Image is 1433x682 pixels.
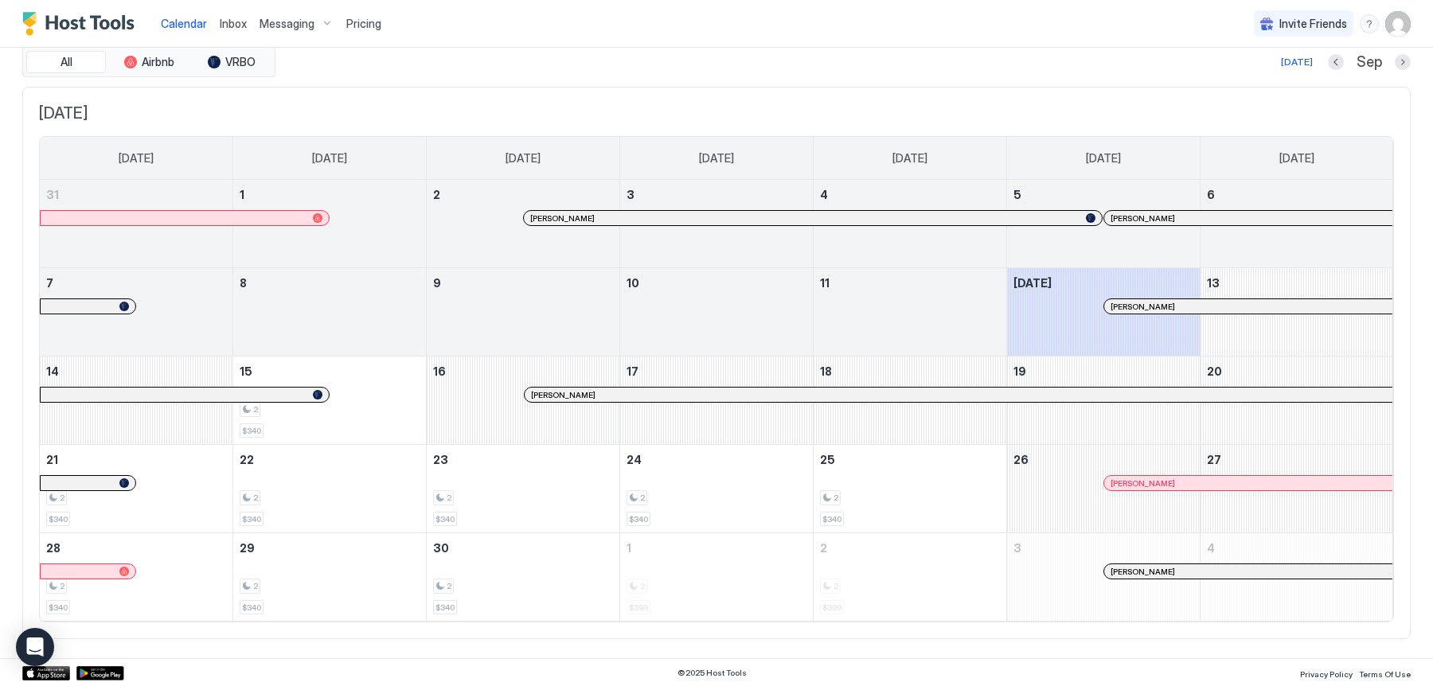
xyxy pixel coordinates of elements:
button: All [26,51,106,73]
a: Saturday [1263,137,1330,180]
span: 9 [433,276,441,290]
button: [DATE] [1279,53,1315,72]
span: [DATE] [506,151,541,166]
a: App Store [22,666,70,680]
span: 15 [240,364,252,378]
span: 2 [447,493,451,503]
div: [PERSON_NAME] [1111,302,1386,312]
td: October 4, 2025 [1200,533,1393,622]
a: September 27, 2025 [1201,445,1393,474]
span: 23 [433,453,448,466]
span: 16 [433,364,446,378]
a: September 26, 2025 [1007,445,1200,474]
span: [DATE] [892,151,927,166]
span: 28 [46,541,61,555]
span: 17 [627,364,638,378]
span: [DATE] [39,103,1394,123]
span: 6 [1207,188,1215,201]
td: September 17, 2025 [620,357,814,445]
span: [PERSON_NAME] [530,213,595,224]
a: Calendar [161,15,207,32]
a: September 21, 2025 [40,445,232,474]
td: September 18, 2025 [813,357,1006,445]
a: Tuesday [490,137,556,180]
span: [PERSON_NAME] [1111,567,1175,577]
td: September 13, 2025 [1200,268,1393,357]
td: September 9, 2025 [427,268,620,357]
span: Calendar [161,17,207,30]
span: 13 [1207,276,1220,290]
span: [DATE] [119,151,154,166]
a: Privacy Policy [1300,664,1353,681]
a: October 3, 2025 [1007,533,1200,563]
span: 10 [627,276,639,290]
span: 3 [627,188,635,201]
span: 7 [46,276,53,290]
td: September 15, 2025 [233,357,427,445]
a: September 1, 2025 [233,180,426,209]
span: 30 [433,541,449,555]
a: September 19, 2025 [1007,357,1200,386]
a: September 4, 2025 [814,180,1006,209]
span: $340 [49,514,68,524]
a: October 4, 2025 [1201,533,1393,563]
a: September 3, 2025 [620,180,813,209]
div: [PERSON_NAME] [1111,567,1386,577]
span: $340 [242,426,261,436]
a: Thursday [877,137,943,180]
td: September 4, 2025 [813,180,1006,268]
span: 2 [834,493,838,503]
a: September 23, 2025 [427,445,619,474]
a: Monday [296,137,363,180]
span: 2 [433,188,440,201]
td: September 25, 2025 [813,445,1006,533]
span: 25 [820,453,835,466]
td: September 16, 2025 [427,357,620,445]
td: September 12, 2025 [1006,268,1200,357]
td: September 30, 2025 [427,533,620,622]
span: 3 [1013,541,1021,555]
span: 4 [820,188,828,201]
div: Open Intercom Messenger [16,628,54,666]
span: 8 [240,276,247,290]
td: August 31, 2025 [40,180,233,268]
td: September 8, 2025 [233,268,427,357]
span: [DATE] [699,151,734,166]
span: 20 [1207,364,1222,378]
div: [DATE] [1281,55,1313,69]
td: September 5, 2025 [1006,180,1200,268]
td: October 1, 2025 [620,533,814,622]
a: September 13, 2025 [1201,268,1393,298]
span: [DATE] [312,151,347,166]
a: September 14, 2025 [40,357,232,386]
span: [PERSON_NAME] [531,390,595,400]
td: September 22, 2025 [233,445,427,533]
a: September 11, 2025 [814,268,1006,298]
a: Host Tools Logo [22,12,142,36]
span: 24 [627,453,642,466]
a: September 16, 2025 [427,357,619,386]
span: [DATE] [1086,151,1121,166]
span: 19 [1013,364,1026,378]
a: Inbox [220,15,247,32]
span: Privacy Policy [1300,669,1353,679]
a: September 9, 2025 [427,268,619,298]
span: 27 [1207,453,1221,466]
span: [PERSON_NAME] [1111,478,1175,489]
span: 2 [253,493,258,503]
a: September 5, 2025 [1007,180,1200,209]
td: September 24, 2025 [620,445,814,533]
td: September 2, 2025 [427,180,620,268]
span: 18 [820,364,832,378]
button: Previous month [1328,54,1344,70]
a: September 2, 2025 [427,180,619,209]
td: September 11, 2025 [813,268,1006,357]
td: October 3, 2025 [1006,533,1200,622]
span: 21 [46,453,58,466]
td: October 2, 2025 [813,533,1006,622]
span: Invite Friends [1279,17,1347,31]
span: Sep [1357,53,1382,72]
span: 2 [447,581,451,591]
